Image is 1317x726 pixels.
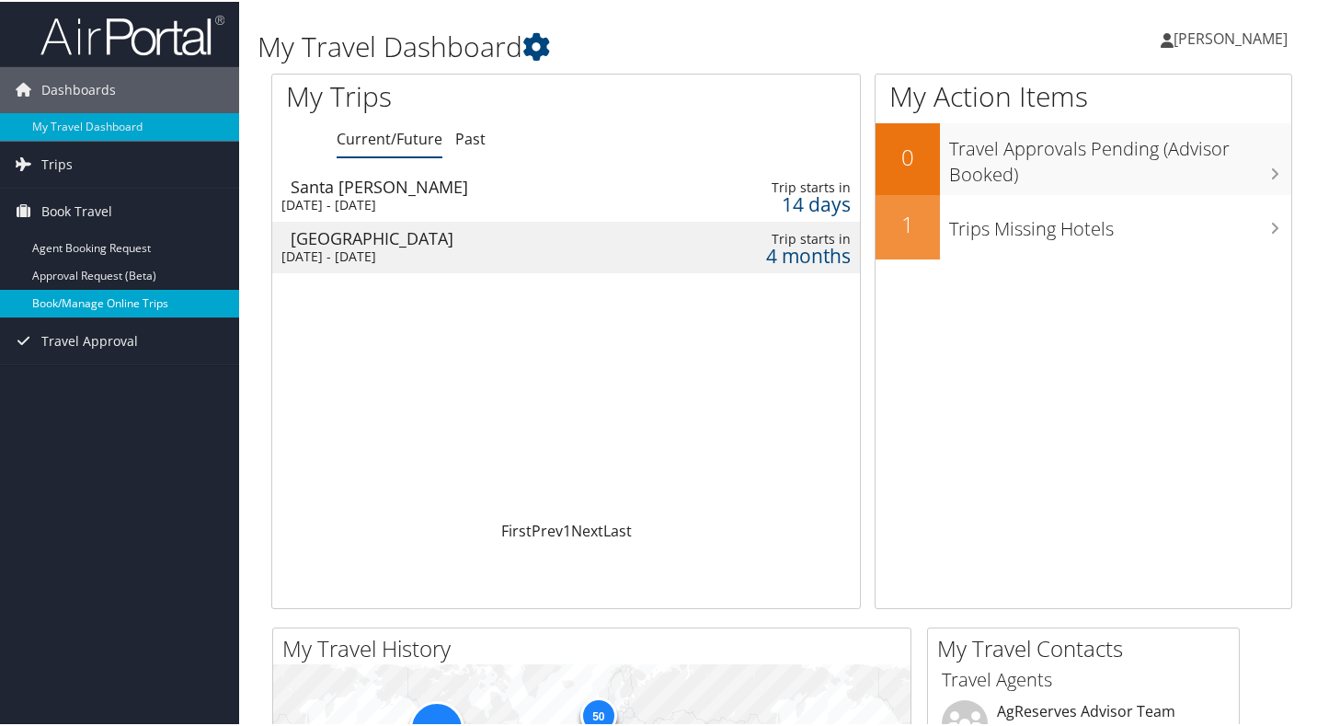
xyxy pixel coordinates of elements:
[41,140,73,186] span: Trips
[291,228,652,245] div: [GEOGRAPHIC_DATA]
[281,247,643,263] div: [DATE] - [DATE]
[942,665,1225,691] h3: Travel Agents
[1161,9,1306,64] a: [PERSON_NAME]
[41,187,112,233] span: Book Travel
[709,246,851,262] div: 4 months
[876,140,940,171] h2: 0
[709,178,851,194] div: Trip starts in
[876,193,1291,258] a: 1Trips Missing Hotels
[876,207,940,238] h2: 1
[937,631,1239,663] h2: My Travel Contacts
[949,125,1291,186] h3: Travel Approvals Pending (Advisor Booked)
[709,229,851,246] div: Trip starts in
[709,194,851,211] div: 14 days
[563,519,571,539] a: 1
[501,519,532,539] a: First
[337,127,442,147] a: Current/Future
[282,631,910,663] h2: My Travel History
[291,177,652,193] div: Santa [PERSON_NAME]
[949,205,1291,240] h3: Trips Missing Hotels
[876,121,1291,192] a: 0Travel Approvals Pending (Advisor Booked)
[41,65,116,111] span: Dashboards
[41,317,138,363] span: Travel Approval
[281,195,643,212] div: [DATE] - [DATE]
[455,127,486,147] a: Past
[40,12,224,55] img: airportal-logo.png
[258,26,956,64] h1: My Travel Dashboard
[286,75,601,114] h1: My Trips
[571,519,603,539] a: Next
[1174,27,1288,47] span: [PERSON_NAME]
[876,75,1291,114] h1: My Action Items
[532,519,563,539] a: Prev
[603,519,632,539] a: Last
